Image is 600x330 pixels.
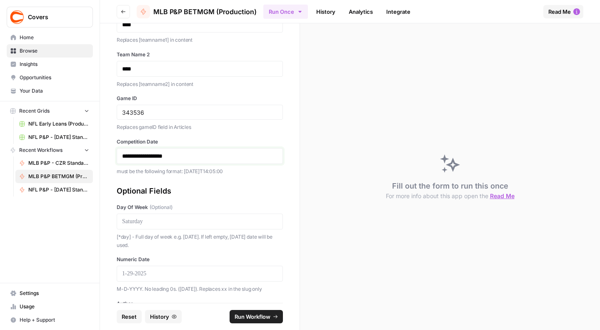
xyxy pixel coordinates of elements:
button: History [145,310,182,323]
a: MLB P&P - CZR Standard (Production) [15,156,93,170]
button: Workspace: Covers [7,7,93,28]
span: Reset [122,312,137,321]
a: Browse [7,44,93,58]
span: Opportunities [20,74,89,81]
a: NFL P&P - [DATE] Standard (Production) [15,183,93,196]
span: (Optional) [150,204,172,211]
a: NFL Early Leans (Production) Grid [15,117,93,131]
button: Run Workflow [230,310,283,323]
span: Settings [20,290,89,297]
button: Read Me [543,5,583,18]
a: Your Data [7,84,93,98]
button: Recent Grids [7,105,93,117]
span: MLB P&P BETMGM (Production) [153,7,257,17]
p: Replaces [teamname1] in content [117,36,283,44]
label: Author [117,300,283,307]
p: must be the following format: [DATE]T14:05:00 [117,167,283,176]
span: MLB P&P - CZR Standard (Production) [28,159,89,167]
p: M-D-YYYY. No leading 0s. ([DATE]). Replaces xx in the slug only [117,285,283,293]
span: Covers [28,13,78,21]
button: Run Once [263,5,308,19]
label: Team Name 2 [117,51,283,58]
p: Replaces gameID field in Articles [117,123,283,131]
span: Home [20,34,89,41]
a: Usage [7,300,93,313]
span: Recent Workflows [19,146,62,154]
a: NFL P&P - [DATE] Standard (Production) Grid [15,131,93,144]
span: NFL P&P - [DATE] Standard (Production) Grid [28,134,89,141]
button: Help + Support [7,313,93,327]
p: [*day] - Full day of week e.g. [DATE]. If left empty, [DATE] date will be used. [117,233,283,249]
a: Integrate [381,5,415,18]
a: Home [7,31,93,44]
label: Numeric Date [117,256,283,263]
span: Read Me [548,8,571,16]
img: Covers Logo [10,10,25,25]
a: Opportunities [7,71,93,84]
a: MLB P&P BETMGM (Production) [15,170,93,183]
span: Insights [20,60,89,68]
span: Your Data [20,87,89,95]
a: MLB P&P BETMGM (Production) [137,5,257,18]
a: Settings [7,287,93,300]
button: Reset [117,310,142,323]
p: Replaces [teamname2] in content [117,80,283,88]
span: Browse [20,47,89,55]
div: Optional Fields [117,185,283,197]
a: History [311,5,340,18]
a: Analytics [344,5,378,18]
label: Day Of Week [117,204,283,211]
label: Game ID [117,95,283,102]
span: Recent Grids [19,107,50,115]
button: Recent Workflows [7,144,93,156]
div: Fill out the form to run this once [386,180,515,200]
span: Read Me [490,192,515,199]
span: NFL Early Leans (Production) Grid [28,120,89,128]
button: For more info about this app open the Read Me [386,192,515,200]
span: Help + Support [20,316,89,324]
span: History [150,312,169,321]
label: Competition Date [117,138,283,146]
span: MLB P&P BETMGM (Production) [28,173,89,180]
span: Run Workflow [235,312,270,321]
span: Usage [20,303,89,310]
span: NFL P&P - [DATE] Standard (Production) [28,186,89,194]
a: Insights [7,58,93,71]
